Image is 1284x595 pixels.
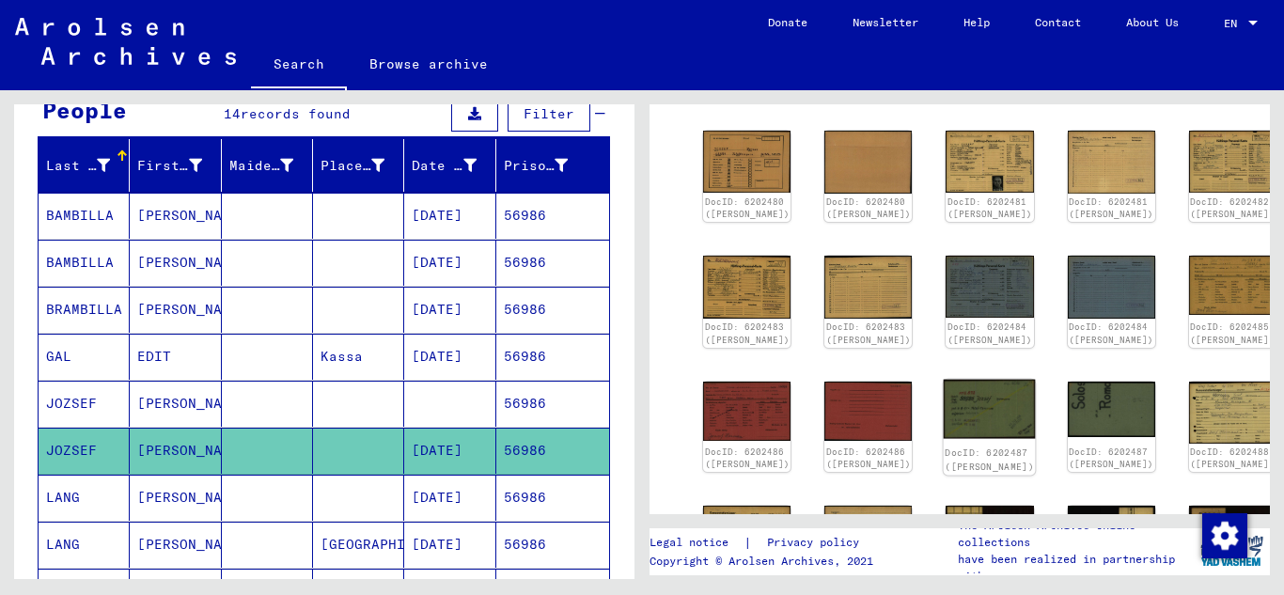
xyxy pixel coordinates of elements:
[1190,196,1275,220] a: DocID: 6202482 ([PERSON_NAME])
[224,105,241,122] span: 14
[39,287,130,333] mat-cell: BRAMBILLA
[404,522,495,568] mat-cell: [DATE]
[504,156,568,176] div: Prisoner #
[313,334,404,380] mat-cell: Kassa
[496,240,609,286] mat-cell: 56986
[42,93,127,127] div: People
[504,150,591,180] div: Prisoner #
[947,196,1032,220] a: DocID: 6202481 ([PERSON_NAME])
[404,475,495,521] mat-cell: [DATE]
[508,96,590,132] button: Filter
[947,321,1032,345] a: DocID: 6202484 ([PERSON_NAME])
[826,446,911,470] a: DocID: 6202486 ([PERSON_NAME])
[703,256,791,319] img: 001.jpg
[1189,382,1276,445] img: 001.jpg
[137,156,201,176] div: First Name
[222,139,313,192] mat-header-cell: Maiden Name
[412,156,476,176] div: Date of Birth
[496,193,609,239] mat-cell: 56986
[826,321,911,345] a: DocID: 6202483 ([PERSON_NAME])
[705,321,790,345] a: DocID: 6202483 ([PERSON_NAME])
[496,475,609,521] mat-cell: 56986
[137,150,225,180] div: First Name
[958,517,1193,551] p: The Arolsen Archives online collections
[496,139,609,192] mat-header-cell: Prisoner #
[946,447,1035,472] a: DocID: 6202487 ([PERSON_NAME])
[130,139,221,192] mat-header-cell: First Name
[39,139,130,192] mat-header-cell: Last Name
[404,428,495,474] mat-cell: [DATE]
[496,334,609,380] mat-cell: 56986
[39,193,130,239] mat-cell: BAMBILLA
[241,105,351,122] span: records found
[39,475,130,521] mat-cell: LANG
[1069,321,1153,345] a: DocID: 6202484 ([PERSON_NAME])
[130,334,221,380] mat-cell: EDIT
[824,131,912,194] img: 002.jpg
[130,287,221,333] mat-cell: [PERSON_NAME]
[1202,513,1247,558] img: Change consent
[1224,17,1245,30] span: EN
[130,240,221,286] mat-cell: [PERSON_NAME]
[229,156,293,176] div: Maiden Name
[524,105,574,122] span: Filter
[752,533,882,553] a: Privacy policy
[46,150,133,180] div: Last Name
[1190,321,1275,345] a: DocID: 6202485 ([PERSON_NAME])
[703,131,791,193] img: 001.jpg
[1069,446,1153,470] a: DocID: 6202487 ([PERSON_NAME])
[705,446,790,470] a: DocID: 6202486 ([PERSON_NAME])
[1069,196,1153,220] a: DocID: 6202481 ([PERSON_NAME])
[705,196,790,220] a: DocID: 6202480 ([PERSON_NAME])
[1068,256,1155,319] img: 002.jpg
[1068,382,1155,438] img: 002.jpg
[824,256,912,319] img: 002.jpg
[404,193,495,239] mat-cell: [DATE]
[650,533,882,553] div: |
[1189,256,1276,315] img: 001.jpg
[958,551,1193,585] p: have been realized in partnership with
[321,156,384,176] div: Place of Birth
[251,41,347,90] a: Search
[826,196,911,220] a: DocID: 6202480 ([PERSON_NAME])
[1068,131,1155,193] img: 002.jpg
[39,240,130,286] mat-cell: BAMBILLA
[15,18,236,65] img: Arolsen_neg.svg
[46,156,110,176] div: Last Name
[1190,446,1275,470] a: DocID: 6202488 ([PERSON_NAME])
[650,533,744,553] a: Legal notice
[39,334,130,380] mat-cell: GAL
[412,150,499,180] div: Date of Birth
[496,428,609,474] mat-cell: 56986
[946,256,1033,318] img: 001.jpg
[130,381,221,427] mat-cell: [PERSON_NAME]
[404,334,495,380] mat-cell: [DATE]
[404,240,495,286] mat-cell: [DATE]
[39,381,130,427] mat-cell: JOZSEF
[824,382,912,442] img: 002.jpg
[130,475,221,521] mat-cell: [PERSON_NAME]
[946,131,1033,193] img: 001.jpg
[313,522,404,568] mat-cell: [GEOGRAPHIC_DATA]
[1197,527,1267,574] img: yv_logo.png
[703,382,791,441] img: 001.jpg
[39,428,130,474] mat-cell: JOZSEF
[229,150,317,180] div: Maiden Name
[496,287,609,333] mat-cell: 56986
[321,150,408,180] div: Place of Birth
[404,139,495,192] mat-header-cell: Date of Birth
[496,522,609,568] mat-cell: 56986
[347,41,510,86] a: Browse archive
[130,522,221,568] mat-cell: [PERSON_NAME]
[39,522,130,568] mat-cell: LANG
[313,139,404,192] mat-header-cell: Place of Birth
[944,379,1036,438] img: 001.jpg
[130,193,221,239] mat-cell: [PERSON_NAME]
[1189,131,1276,193] img: 001.jpg
[130,428,221,474] mat-cell: [PERSON_NAME]
[650,553,882,570] p: Copyright © Arolsen Archives, 2021
[404,287,495,333] mat-cell: [DATE]
[496,381,609,427] mat-cell: 56986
